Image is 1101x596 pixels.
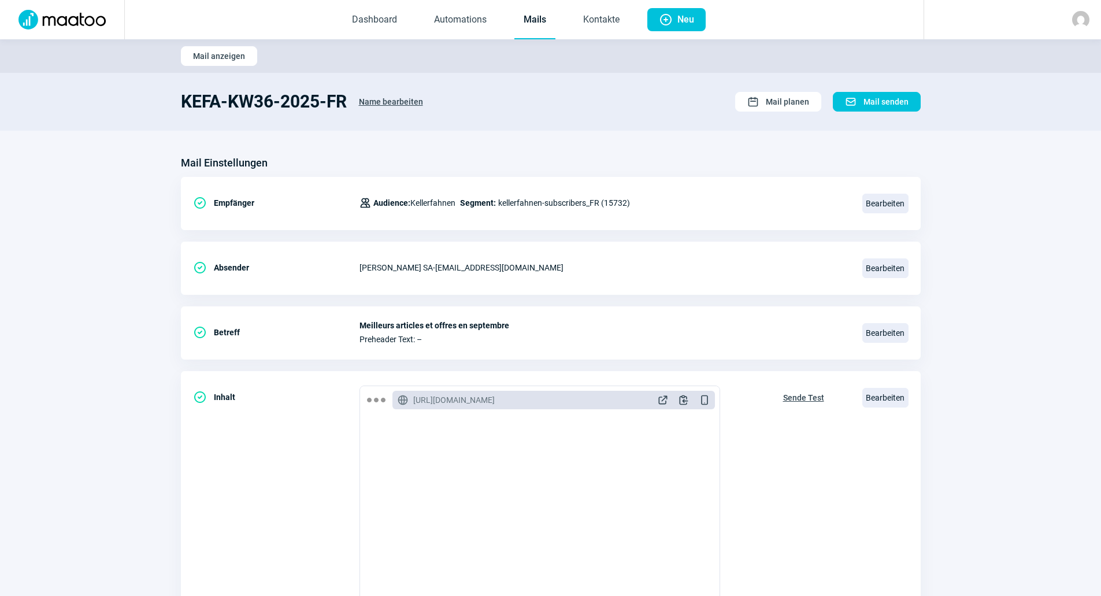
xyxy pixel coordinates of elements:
span: Mail planen [766,92,809,111]
button: Neu [647,8,706,31]
div: [PERSON_NAME] SA - [EMAIL_ADDRESS][DOMAIN_NAME] [359,256,848,279]
button: Mail anzeigen [181,46,257,66]
span: Name bearbeiten [359,92,423,111]
span: Mail anzeigen [193,47,245,65]
span: Audience: [373,198,410,208]
span: Sende Test [783,388,824,407]
button: Mail planen [735,92,821,112]
div: kellerfahnen-subscribers_FR (15732) [359,191,630,214]
div: Inhalt [193,386,359,409]
a: Mails [514,1,555,39]
span: Bearbeiten [862,323,909,343]
span: Bearbeiten [862,258,909,278]
h1: KEFA-KW36-2025-FR [181,91,347,112]
span: Bearbeiten [862,388,909,408]
div: Absender [193,256,359,279]
span: Kellerfahnen [373,196,455,210]
a: Dashboard [343,1,406,39]
span: Segment: [460,196,496,210]
span: [URL][DOMAIN_NAME] [413,394,495,406]
span: Bearbeiten [862,194,909,213]
a: Kontakte [574,1,629,39]
button: Sende Test [771,386,836,408]
h3: Mail Einstellungen [181,154,268,172]
div: Betreff [193,321,359,344]
button: Name bearbeiten [347,91,435,112]
img: Logo [12,10,113,29]
span: Preheader Text: – [359,335,848,344]
a: Automations [425,1,496,39]
img: avatar [1072,11,1089,28]
button: Mail senden [833,92,921,112]
span: Meilleurs articles et offres en septembre [359,321,848,330]
span: Neu [677,8,694,31]
div: Empfänger [193,191,359,214]
span: Mail senden [863,92,909,111]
